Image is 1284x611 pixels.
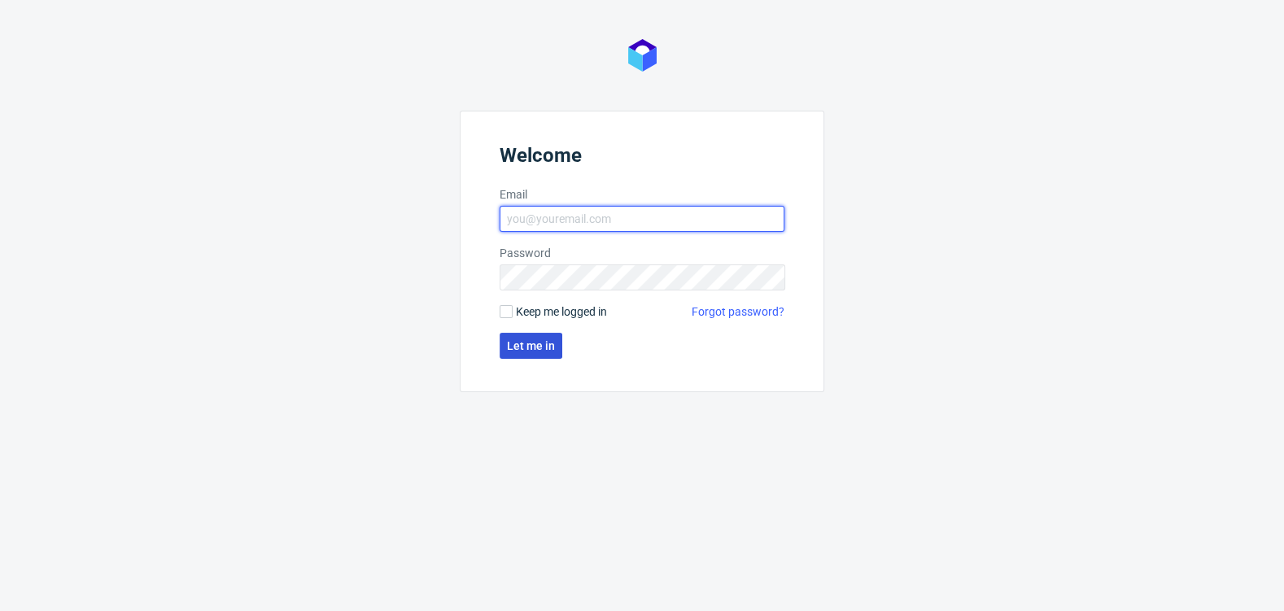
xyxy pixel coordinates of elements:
[500,333,562,359] button: Let me in
[507,340,555,351] span: Let me in
[500,206,784,232] input: you@youremail.com
[500,186,784,203] label: Email
[500,144,784,173] header: Welcome
[692,303,784,320] a: Forgot password?
[500,245,784,261] label: Password
[516,303,607,320] span: Keep me logged in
